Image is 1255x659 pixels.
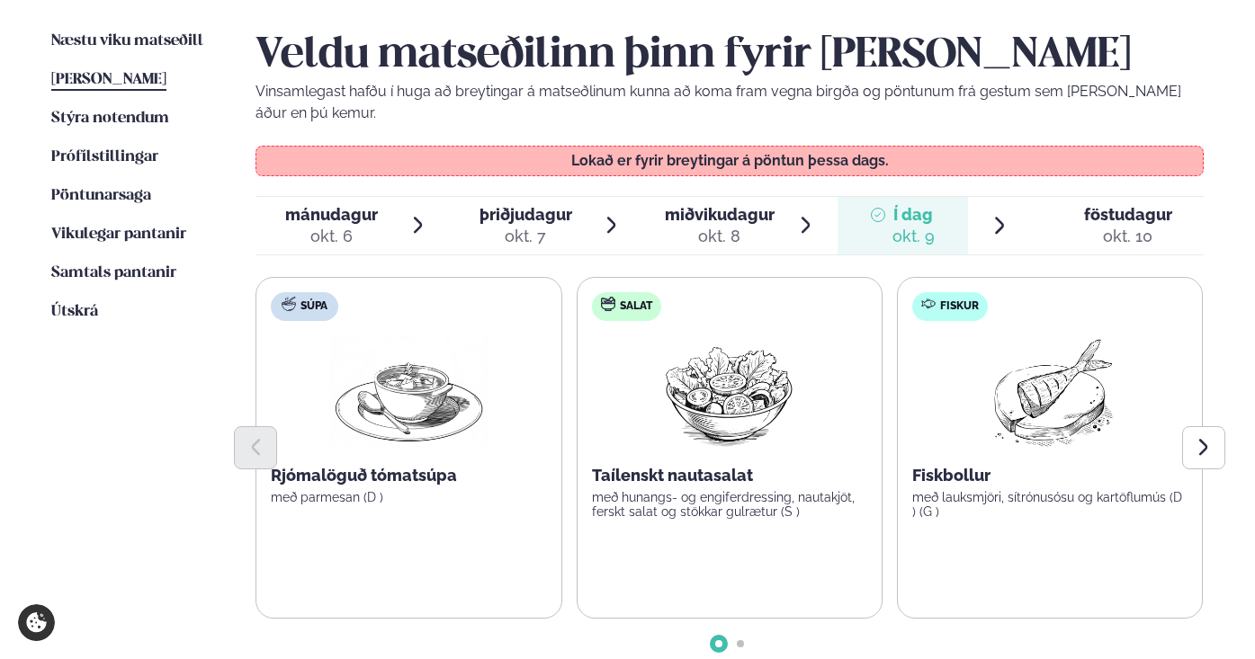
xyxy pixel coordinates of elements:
span: föstudagur [1084,205,1172,224]
p: Taílenskt nautasalat [592,465,867,486]
button: Next slide [1182,426,1225,469]
span: þriðjudagur [480,205,572,224]
span: Pöntunarsaga [51,188,151,203]
div: okt. 9 [892,226,935,247]
span: Útskrá [51,304,98,319]
span: Go to slide 2 [737,640,744,647]
img: Fish.png [971,335,1130,450]
img: fish.svg [921,297,936,311]
p: með parmesan (D ) [271,490,546,504]
div: okt. 10 [1084,226,1172,247]
span: mánudagur [285,205,378,224]
p: Lokað er fyrir breytingar á pöntun þessa dags. [274,154,1185,168]
span: Súpa [300,299,327,314]
span: miðvikudagur [665,205,775,224]
span: Salat [620,299,652,314]
div: okt. 8 [665,226,775,247]
p: Fiskbollur [912,465,1188,486]
span: Prófílstillingar [51,149,158,165]
a: Útskrá [51,301,98,323]
span: Go to slide 1 [715,640,722,647]
p: Rjómalöguð tómatsúpa [271,465,546,486]
span: Fiskur [940,299,979,314]
p: Vinsamlegast hafðu í huga að breytingar á matseðlinum kunna að koma fram vegna birgða og pöntunum... [255,81,1203,124]
p: með lauksmjöri, sítrónusósu og kartöflumús (D ) (G ) [912,490,1188,519]
a: Samtals pantanir [51,263,176,284]
img: soup.svg [282,297,296,311]
p: með hunangs- og engiferdressing, nautakjöt, ferskt salat og stökkar gulrætur (S ) [592,490,867,519]
a: Cookie settings [18,604,55,641]
span: Samtals pantanir [51,265,176,281]
h2: Veldu matseðilinn þinn fyrir [PERSON_NAME] [255,31,1203,81]
a: Pöntunarsaga [51,185,151,207]
a: Prófílstillingar [51,147,158,168]
span: Vikulegar pantanir [51,227,186,242]
button: Previous slide [234,426,277,469]
a: Stýra notendum [51,108,169,129]
div: okt. 6 [285,226,378,247]
a: [PERSON_NAME] [51,69,166,91]
span: Í dag [892,204,935,226]
div: okt. 7 [480,226,572,247]
span: Stýra notendum [51,111,169,126]
span: [PERSON_NAME] [51,72,166,87]
img: Soup.png [330,335,489,450]
a: Næstu viku matseðill [51,31,203,52]
span: Næstu viku matseðill [51,33,203,49]
a: Vikulegar pantanir [51,224,186,245]
img: Salad.png [650,335,809,450]
img: salad.svg [601,297,615,311]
